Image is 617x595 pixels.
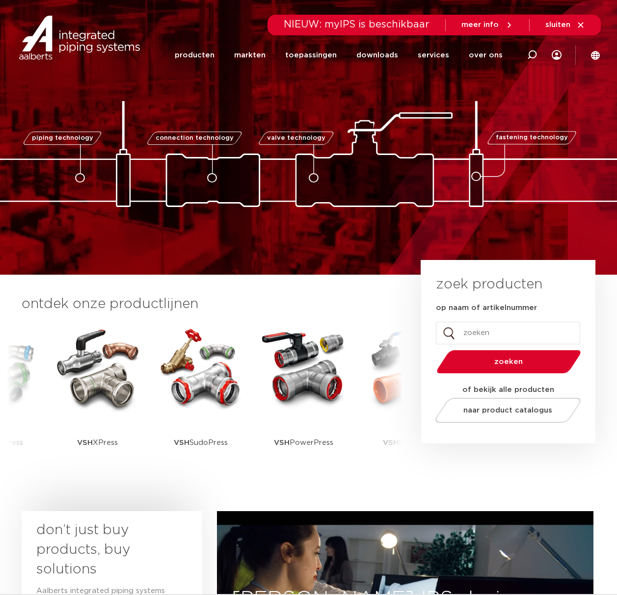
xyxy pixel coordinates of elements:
[436,322,580,344] input: zoeken
[469,35,503,75] a: over ons
[157,324,245,473] a: VSHSudoPress
[461,21,499,28] span: meer info
[54,324,142,473] a: VSHXPress
[32,135,93,141] span: piping technology
[461,21,513,29] a: meer info
[436,275,542,294] h3: zoek producten
[267,135,325,141] span: valve technology
[432,398,583,423] a: naar product catalogus
[174,412,228,473] p: SudoPress
[383,412,430,473] p: Shurjoint
[284,20,429,29] span: NIEUW: myIPS is beschikbaar
[175,35,215,75] a: producten
[462,386,554,393] strong: of bekijk alle producten
[436,303,537,313] label: op naam of artikelnummer
[77,439,93,446] strong: VSH
[36,520,170,579] h3: don’t just buy products, buy solutions
[552,35,562,75] div: my IPS
[260,324,348,473] a: VSHPowerPress
[545,21,570,28] span: sluiten
[496,135,568,141] span: fastening technology
[274,439,290,446] strong: VSH
[383,439,399,446] strong: VSH
[363,324,451,473] a: VSHShurjoint
[155,135,233,141] span: connection technology
[418,35,449,75] a: services
[432,349,585,374] button: zoeken
[234,35,266,75] a: markten
[463,407,552,414] span: naar product catalogus
[462,358,556,365] span: zoeken
[545,21,585,29] a: sluiten
[22,294,388,314] h3: ontdek onze productlijnen
[356,35,398,75] a: downloads
[77,412,118,473] p: XPress
[175,35,503,75] nav: Menu
[274,412,333,473] p: PowerPress
[285,35,337,75] a: toepassingen
[174,439,189,446] strong: VSH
